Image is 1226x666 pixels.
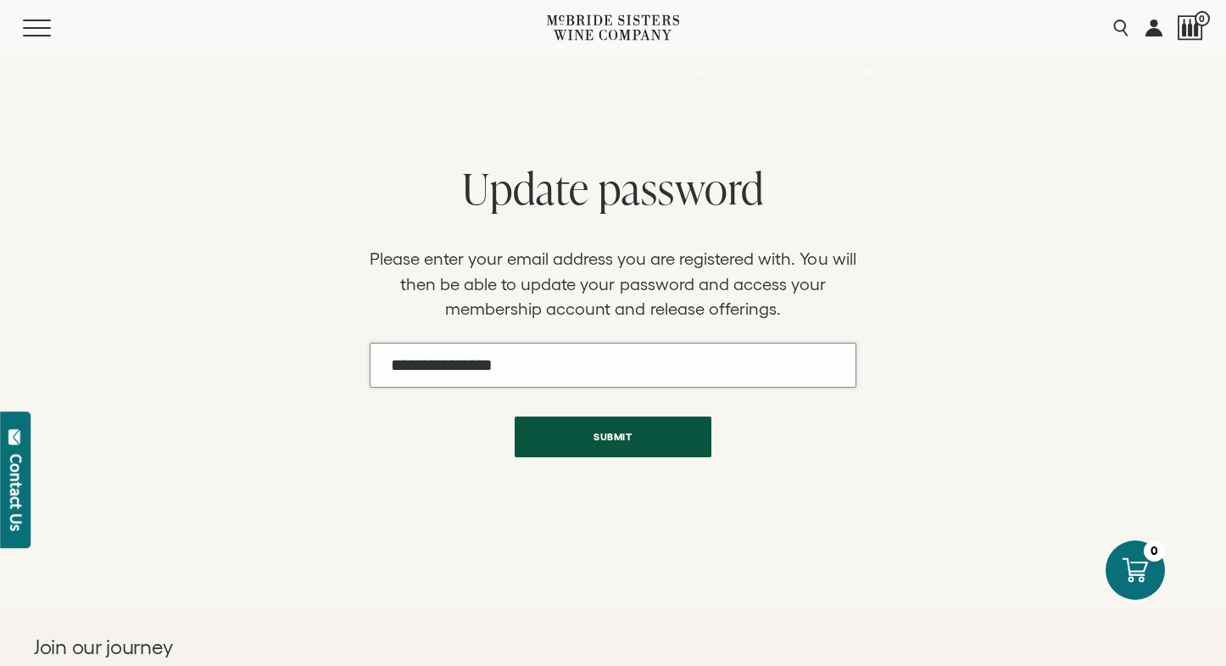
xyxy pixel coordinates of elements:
a: OUR BRANDS [373,55,471,89]
a: FIND NEAR YOU [823,55,922,89]
a: JOIN THE CLUB [479,55,583,89]
button: Submit [515,417,711,457]
h2: Join our journey [34,634,555,661]
span: AFFILIATE PROGRAM [602,66,705,78]
h2: Update password [370,165,855,212]
span: FIND NEAR YOU [834,66,911,78]
span: JOIN THE CLUB [490,66,563,78]
div: 0 [1144,540,1165,562]
a: AFFILIATE PROGRAM [591,55,716,89]
div: Contact Us [8,454,25,531]
p: Please enter your email address you are registered with. You will then be able to update your pas... [370,247,855,322]
button: Mobile Menu Trigger [23,20,84,36]
span: OUR BRANDS [384,66,450,78]
a: SHOP [305,55,365,89]
span: 0 [1195,11,1210,26]
span: OUR STORY [736,66,795,78]
span: SHOP [316,66,345,78]
a: OUR STORY [725,55,816,89]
